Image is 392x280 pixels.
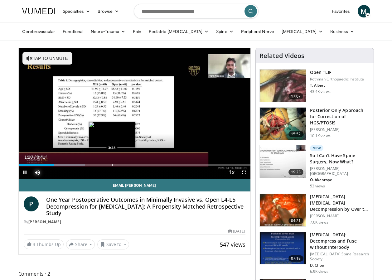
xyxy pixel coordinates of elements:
[212,25,237,38] a: Spine
[18,25,59,38] a: Cerebrovascular
[225,166,238,179] button: Playback Rate
[310,133,331,138] p: 10.1K views
[260,108,306,140] img: AMFAUBLRvnRX8J4n4xMDoxOjByO_JhYE.150x105_q85_crop-smart_upscale.jpg
[237,25,278,38] a: Peripheral Nerve
[46,196,245,217] h4: One Year Postoperative Outcomes in Minimally Invasive vs. Open L4-L5 Decompression for [MEDICAL_D...
[24,219,245,225] div: By
[97,239,129,249] button: Save to
[288,93,303,99] span: 17:07
[24,155,33,160] span: 1:20
[310,127,370,132] p: [PERSON_NAME]
[310,269,328,274] p: 6.9K views
[238,166,250,179] button: Fullscreen
[19,166,31,179] button: Pause
[37,155,45,160] span: 8:41
[288,131,303,137] span: 15:52
[19,48,250,179] video-js: Video Player
[33,241,35,247] span: 3
[24,196,39,211] a: P
[228,229,245,234] div: [DATE]
[18,270,251,278] span: Comments 2
[59,5,94,17] a: Specialties
[24,239,64,249] a: 3 Thumbs Up
[310,263,370,268] p: D. Chou
[310,166,370,176] p: [PERSON_NAME][GEOGRAPHIC_DATA]
[358,5,370,17] a: M
[310,83,364,88] p: T. Albert
[31,166,44,179] button: Mute
[260,70,306,102] img: 87433_0000_3.png.150x105_q85_crop-smart_upscale.jpg
[260,232,306,264] img: 97801bed-5de1-4037-bed6-2d7170b090cf.150x105_q85_crop-smart_upscale.jpg
[145,25,212,38] a: Pediatric [MEDICAL_DATA]
[310,214,370,219] p: [PERSON_NAME]
[259,107,370,140] a: 15:52 Posterior Only Approach for Correction of HGS/PTOSIS [PERSON_NAME] 10.1K views
[94,5,123,17] a: Browse
[327,25,358,38] a: Business
[129,25,145,38] a: Pain
[288,169,303,175] span: 19:23
[310,77,364,82] p: Rothman Orthopaedic Institute
[328,5,354,17] a: Favorites
[259,69,370,102] a: 17:07 Open TLIF Rothman Orthopaedic Institute T. Albert 43.4K views
[310,194,370,212] h3: [MEDICAL_DATA] [MEDICAL_DATA] Decompression by Over the Top Technique
[66,239,95,249] button: Share
[259,194,370,227] a: 04:21 [MEDICAL_DATA] [MEDICAL_DATA] Decompression by Over the Top Technique [PERSON_NAME] 7.0K views
[310,184,325,189] p: 53 views
[310,107,370,126] h3: Posterior Only Approach for Correction of HGS/PTOSIS
[310,89,331,94] p: 43.4K views
[89,122,135,148] img: image.jpeg
[28,219,61,224] a: [PERSON_NAME]
[134,4,259,19] input: Search topics, interventions
[310,177,370,182] p: O. Akenroye
[260,145,306,178] img: c4373fc0-6c06-41b5-9b74-66e3a29521fb.150x105_q85_crop-smart_upscale.jpg
[259,52,304,60] h4: Related Videos
[310,252,370,262] p: [MEDICAL_DATA] Spine Research Society
[310,232,370,250] h3: [MEDICAL_DATA]: Decompress and Fuse without Interbody
[220,241,245,248] span: 547 views
[19,179,250,191] a: Email [PERSON_NAME]
[278,25,327,38] a: [MEDICAL_DATA]
[288,255,303,262] span: 07:18
[259,145,370,189] a: 19:23 New So I Can't Have Spine Surgery, Now What? [PERSON_NAME][GEOGRAPHIC_DATA] O. Akenroye 53 ...
[288,218,303,224] span: 04:21
[87,25,129,38] a: Neuro-Trauma
[22,8,55,14] img: VuMedi Logo
[310,145,324,151] p: New
[310,220,328,225] p: 7.0K views
[310,69,364,75] h3: Open TLIF
[34,155,36,160] span: /
[260,194,306,226] img: 5bc800f5-1105-408a-bbac-d346e50c89d5.150x105_q85_crop-smart_upscale.jpg
[259,232,370,274] a: 07:18 [MEDICAL_DATA]: Decompress and Fuse without Interbody [MEDICAL_DATA] Spine Research Society...
[19,164,250,166] div: Progress Bar
[310,152,370,165] h3: So I Can't Have Spine Surgery, Now What?
[59,25,87,38] a: Functional
[22,52,72,65] button: Tap to unmute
